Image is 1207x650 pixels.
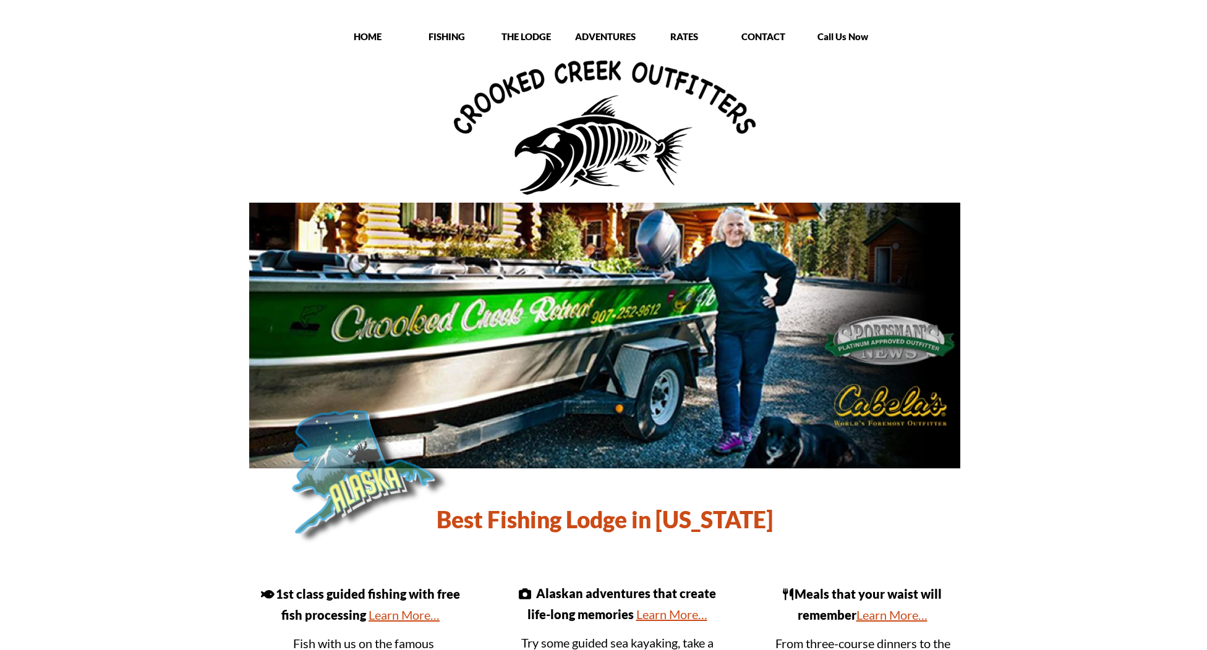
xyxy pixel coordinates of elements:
p: FISHING [408,30,485,43]
img: State of Alaska outline [245,374,441,546]
span: Alaskan adventures that create life-long memories [527,586,716,622]
img: Crooked Creek boat in front of lodge. [249,202,961,469]
p: THE LODGE [487,30,565,43]
h1: Best Fishing Lodge in [US_STATE] [419,504,790,534]
p: HOME [329,30,406,43]
a: Learn More… [369,607,440,622]
p: CONTACT [725,30,802,43]
p: ADVENTURES [566,30,644,43]
img: Crooked Creek Outfitters Logo - Alaska All-Inclusive fishing [454,61,756,195]
span: Meals that your waist will remember [795,586,942,622]
a: Learn More… [636,607,707,622]
a: Learn More… [856,607,928,622]
span: 1st class guided fishing with free fish processing [276,586,460,622]
p: RATES [646,30,723,43]
p: Call Us Now [804,30,881,43]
